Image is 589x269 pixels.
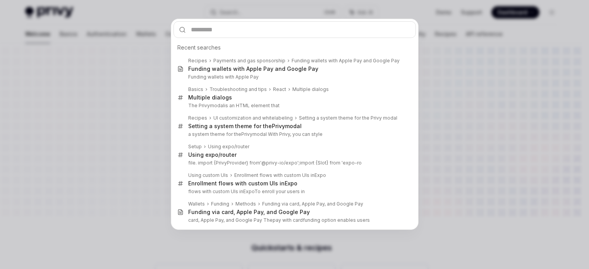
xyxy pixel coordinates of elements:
b: Privy [241,131,252,137]
div: ing wallets with Apple Pay and Google Pay [188,65,318,72]
div: Using expo/router [188,151,237,158]
div: Setting a system theme for the modal [188,123,302,130]
div: UI customization and whitelabeling [213,115,293,121]
div: Recipes [188,58,207,64]
div: Funding via card, Apple Pay, and Google Pay [188,209,310,216]
div: Enrollment flows with custom UIs in [234,172,326,178]
b: pay with card [273,217,303,223]
div: Methods [235,201,256,207]
div: Funding via card, Apple Pay, and Google Pay [262,201,363,207]
span: Recent searches [177,44,221,51]
div: Payments and gas sponsorship [213,58,285,64]
div: Setting a system theme for the Privy modal [299,115,397,121]
p: a system theme for the modal With Privy, you can style [188,131,400,137]
div: Funding wallets with Apple Pay and Google Pay [292,58,400,64]
div: Wallets [188,201,205,207]
b: Expo [314,172,326,178]
div: Multiple dialogs [188,94,232,101]
b: Fund [188,65,202,72]
p: Funding wallets with Apple Pay [188,74,400,80]
div: Enrollment flows with custom UIs in [188,180,297,187]
div: Troubleshooting and tips [209,86,267,93]
p: flows with custom UIs in To enroll your users in [188,188,400,195]
div: Basics [188,86,203,93]
p: file. import {PrivyProvider} from import {Slot} from 'expo-ro [188,160,400,166]
div: React [273,86,286,93]
div: Recipes [188,115,207,121]
b: Privy [272,123,285,129]
div: Multiple dialogs [292,86,329,93]
p: card, Apple Pay, and Google Pay The funding option enables users [188,217,400,223]
div: Setup [188,144,202,150]
b: '@privy-io/expo'; [260,160,300,166]
div: Using custom UIs [188,172,228,178]
div: Using expo/router [208,144,249,150]
div: Funding [211,201,229,207]
b: Expo [285,180,297,187]
b: modal [210,103,224,108]
b: Expo [243,188,254,194]
p: The Privy is an HTML element that [188,103,400,109]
